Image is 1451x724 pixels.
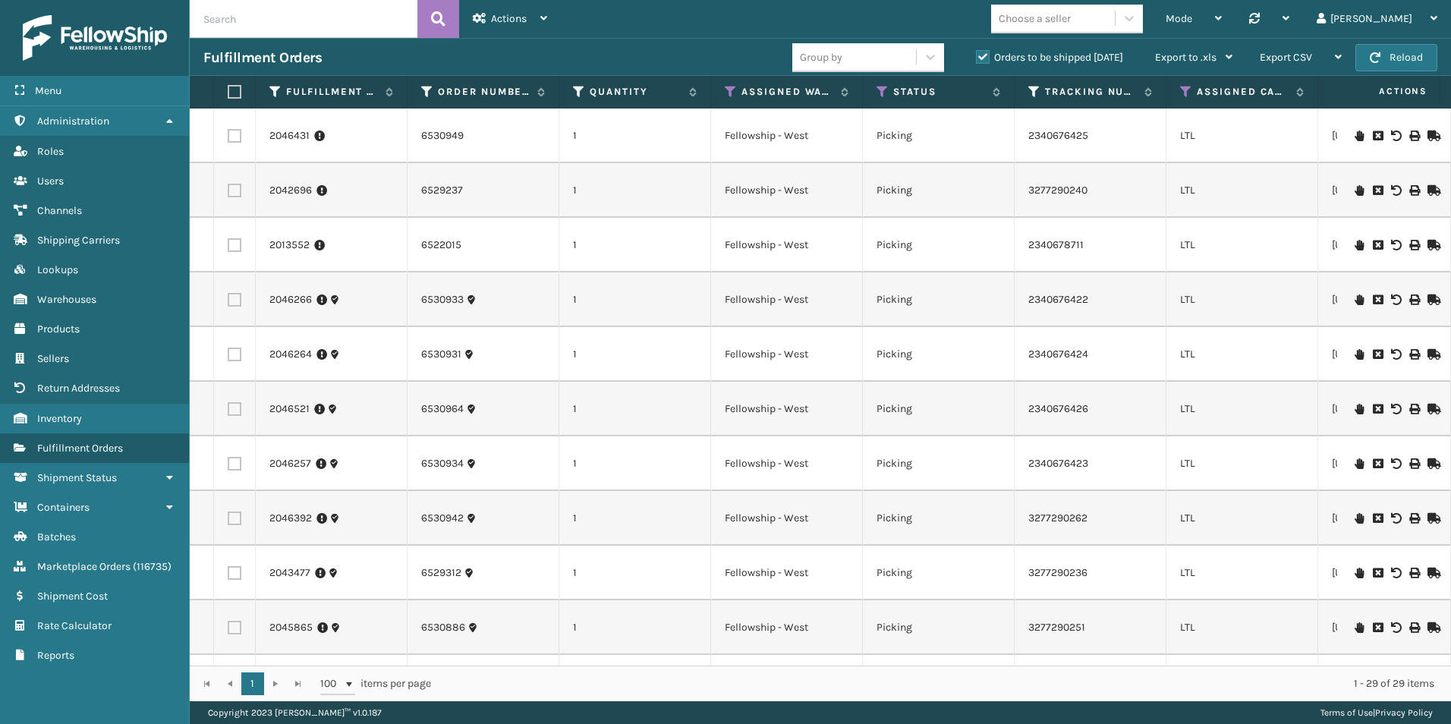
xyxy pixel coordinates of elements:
label: Quantity [590,85,681,99]
i: Void BOL [1391,240,1400,250]
td: Fellowship - West [711,600,863,655]
td: LTL [1166,546,1318,600]
a: 2046392 [269,511,312,526]
td: Fellowship - West [711,218,863,272]
td: Picking [863,272,1015,327]
i: Print BOL [1409,349,1418,360]
span: Batches [37,530,76,543]
a: 6530942 [421,511,464,526]
i: Cancel Fulfillment Order [1373,240,1382,250]
i: Void BOL [1391,349,1400,360]
a: 6530931 [421,347,461,362]
td: 1 [559,436,711,491]
a: 6530949 [421,128,464,143]
td: LTL [1166,327,1318,382]
i: Print BOL [1409,240,1418,250]
td: LTL [1166,436,1318,491]
td: LTL [1166,109,1318,163]
i: Void BOL [1391,294,1400,305]
i: Print BOL [1409,568,1418,578]
td: 3277290240 [1015,163,1166,218]
h3: Fulfillment Orders [203,49,322,67]
span: Shipment Status [37,471,117,484]
td: 2340676426 [1015,382,1166,436]
td: Picking [863,218,1015,272]
button: Reload [1355,44,1437,71]
span: Rate Calculator [37,619,112,632]
i: Void BOL [1391,404,1400,414]
i: On Hold [1355,349,1364,360]
td: 1 [559,272,711,327]
i: On Hold [1355,568,1364,578]
td: 1 [559,382,711,436]
i: Cancel Fulfillment Order [1373,568,1382,578]
i: Cancel Fulfillment Order [1373,513,1382,524]
a: 2013552 [269,238,310,253]
i: Print BOL [1409,185,1418,196]
i: Void BOL [1391,131,1400,141]
td: Picking [863,546,1015,600]
a: 2043477 [269,565,310,581]
i: Cancel Fulfillment Order [1373,404,1382,414]
span: items per page [320,672,431,695]
img: logo [23,15,167,61]
td: 1 [559,218,711,272]
i: On Hold [1355,513,1364,524]
span: Products [37,323,80,335]
i: On Hold [1355,131,1364,141]
td: 2340678711 [1015,218,1166,272]
i: Cancel Fulfillment Order [1373,294,1382,305]
td: Fellowship - West [711,546,863,600]
i: Mark as Shipped [1427,568,1437,578]
a: 2046257 [269,456,311,471]
label: Order Number [438,85,530,99]
i: Mark as Shipped [1427,513,1437,524]
td: Fellowship - West [711,163,863,218]
td: Fellowship - West [711,109,863,163]
td: 1 [559,327,711,382]
label: Assigned Carrier Service [1197,85,1289,99]
span: Roles [37,145,64,158]
i: Mark as Shipped [1427,622,1437,633]
td: 2340676422 [1015,272,1166,327]
a: 6530933 [421,292,464,307]
i: On Hold [1355,294,1364,305]
span: Reports [37,649,74,662]
i: On Hold [1355,458,1364,469]
label: Tracking Number [1045,85,1137,99]
td: Fellowship - West [711,327,863,382]
a: 2046264 [269,347,312,362]
a: 6530964 [421,401,464,417]
span: Inventory [37,412,82,425]
td: Fellowship - West [711,491,863,546]
td: 3277290251 [1015,600,1166,655]
td: LTL [1166,163,1318,218]
i: On Hold [1355,185,1364,196]
span: Containers [37,501,90,514]
i: Mark as Shipped [1427,185,1437,196]
a: Terms of Use [1320,707,1373,718]
a: 6529312 [421,565,461,581]
i: Print BOL [1409,513,1418,524]
a: 2046431 [269,128,310,143]
i: Mark as Shipped [1427,349,1437,360]
div: Choose a seller [999,11,1071,27]
i: Void BOL [1391,568,1400,578]
p: Copyright 2023 [PERSON_NAME]™ v 1.0.187 [208,701,382,724]
a: Privacy Policy [1375,707,1433,718]
span: Warehouses [37,293,96,306]
i: Cancel Fulfillment Order [1373,622,1382,633]
td: LTL [1166,218,1318,272]
a: 1 [241,672,264,695]
td: 1 [559,600,711,655]
a: 2045865 [269,620,313,635]
span: Users [37,175,64,187]
td: LTL [1166,491,1318,546]
i: Print BOL [1409,131,1418,141]
a: 2042696 [269,183,312,198]
label: Fulfillment Order Id [286,85,378,99]
span: Shipping Carriers [37,234,120,247]
td: Picking [863,436,1015,491]
td: 2340676424 [1015,327,1166,382]
span: 100 [320,676,343,691]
